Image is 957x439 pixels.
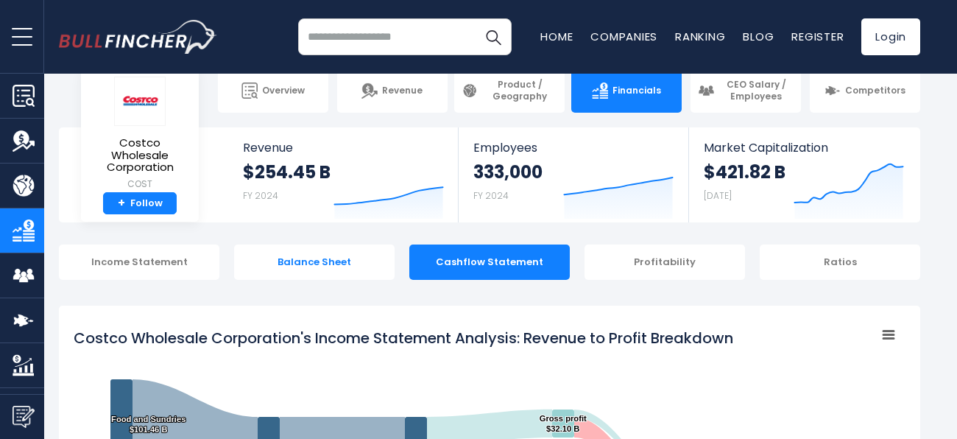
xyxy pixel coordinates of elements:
a: CEO Salary / Employees [691,69,801,113]
strong: $254.45 B [243,161,331,183]
div: Balance Sheet [234,245,395,280]
a: Financials [571,69,682,113]
span: CEO Salary / Employees [718,79,794,102]
a: Blog [743,29,774,44]
span: Financials [612,85,661,96]
strong: 333,000 [473,161,543,183]
tspan: Costco Wholesale Corporation's Income Statement Analysis: Revenue to Profit Breakdown [74,328,733,348]
a: Overview [218,69,328,113]
a: +Follow [103,192,177,215]
a: Home [540,29,573,44]
small: [DATE] [704,189,732,202]
div: Cashflow Statement [409,245,570,280]
span: Employees [473,141,673,155]
span: Competitors [845,85,905,96]
a: Companies [590,29,657,44]
a: Go to homepage [59,20,217,54]
strong: + [118,197,125,210]
span: Market Capitalization [704,141,904,155]
a: Employees 333,000 FY 2024 [459,127,688,222]
a: Ranking [675,29,725,44]
a: Login [861,18,920,55]
small: FY 2024 [473,189,509,202]
small: FY 2024 [243,189,278,202]
strong: $421.82 B [704,161,785,183]
span: Overview [262,85,305,96]
span: Costco Wholesale Corporation [93,137,187,174]
div: Ratios [760,245,920,280]
div: Income Statement [59,245,219,280]
a: Register [791,29,844,44]
a: Product / Geography [454,69,565,113]
span: Revenue [382,85,423,96]
button: Search [475,18,512,55]
span: Product / Geography [482,79,557,102]
a: Competitors [810,69,920,113]
small: COST [93,178,187,191]
text: Gross profit $32.10 B [540,414,587,433]
a: Market Capitalization $421.82 B [DATE] [689,127,919,222]
div: Profitability [585,245,745,280]
span: Revenue [243,141,444,155]
a: Costco Wholesale Corporation COST [92,76,188,192]
text: Food and Sundries $101.46 B [111,415,186,434]
a: Revenue [337,69,448,113]
img: bullfincher logo [59,20,217,54]
a: Revenue $254.45 B FY 2024 [228,127,459,222]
